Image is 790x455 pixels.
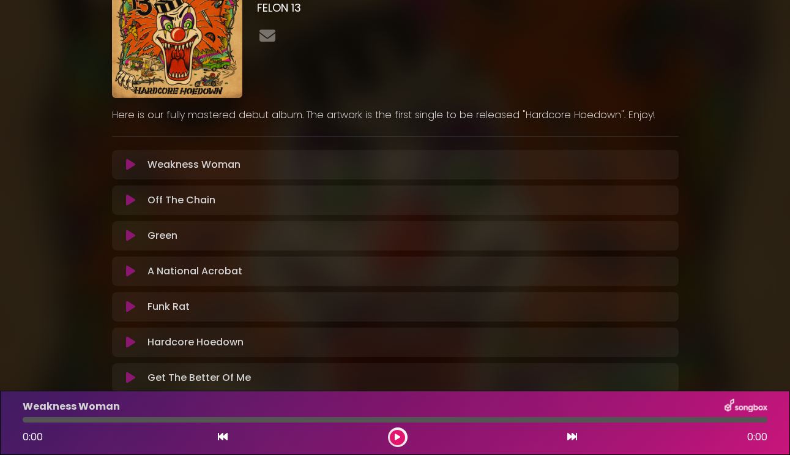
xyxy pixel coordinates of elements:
[147,335,244,350] p: Hardcore Hoedown
[112,108,679,122] p: Here is our fully mastered debut album. The artwork is the first single to be released "Hardcore ...
[725,399,767,415] img: songbox-logo-white.png
[147,370,251,385] p: Get The Better Of Me
[23,399,120,414] p: Weakness Woman
[147,264,242,279] p: A National Acrobat
[257,1,679,15] h3: FELON 13
[23,430,43,444] span: 0:00
[147,228,177,243] p: Green
[747,430,767,445] span: 0:00
[147,157,240,172] p: Weakness Woman
[147,299,190,314] p: Funk Rat
[147,193,215,208] p: Off The Chain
